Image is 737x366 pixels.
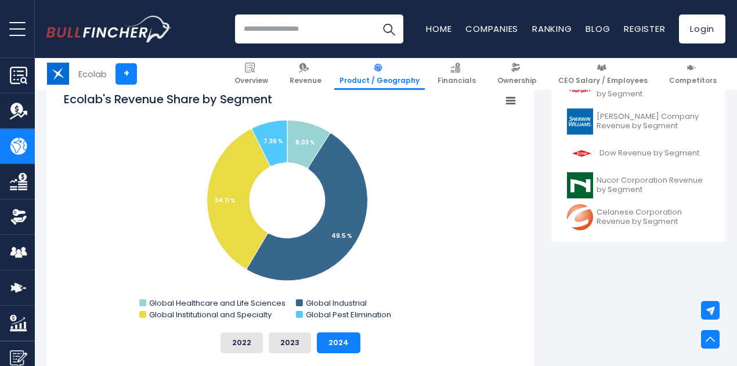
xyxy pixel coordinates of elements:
[306,309,391,320] text: Global Pest Elimination
[669,76,717,85] span: Competitors
[263,137,283,146] tspan: 7.36 %
[64,91,516,323] svg: Ecolab's Revenue Share by Segment
[597,112,710,132] span: [PERSON_NAME] Company Revenue by Segment
[597,176,710,195] span: Nucor Corporation Revenue by Segment
[374,15,403,44] button: Search
[567,108,593,135] img: SHW logo
[331,231,352,240] tspan: 49.5 %
[532,23,572,35] a: Ranking
[47,63,69,85] img: ECL logo
[432,58,481,90] a: Financials
[149,309,272,320] text: Global Institutional and Specialty
[46,16,172,42] img: Bullfincher logo
[664,58,722,90] a: Competitors
[560,137,717,169] a: Dow Revenue by Segment
[115,63,137,85] a: +
[567,172,593,198] img: NUE logo
[465,23,518,35] a: Companies
[229,58,273,90] a: Overview
[567,204,593,230] img: CE logo
[553,58,653,90] a: CEO Salary / Employees
[269,332,311,353] button: 2023
[597,208,710,227] span: Celanese Corporation Revenue by Segment
[567,140,596,166] img: DOW logo
[586,23,610,35] a: Blog
[10,208,27,226] img: Ownership
[560,201,717,233] a: Celanese Corporation Revenue by Segment
[624,23,665,35] a: Register
[558,76,648,85] span: CEO Salary / Employees
[64,91,272,107] tspan: Ecolab's Revenue Share by Segment
[149,298,286,309] text: Global Healthcare and Life Sciences
[560,106,717,137] a: [PERSON_NAME] Company Revenue by Segment
[426,23,451,35] a: Home
[215,196,236,205] tspan: 34.11 %
[295,138,315,147] tspan: 9.03 %
[221,332,263,353] button: 2022
[438,76,476,85] span: Financials
[679,15,725,44] a: Login
[560,169,717,201] a: Nucor Corporation Revenue by Segment
[317,332,360,353] button: 2024
[599,148,699,158] span: Dow Revenue by Segment
[492,58,542,90] a: Ownership
[334,58,425,90] a: Product / Geography
[306,298,367,309] text: Global Industrial
[284,58,327,90] a: Revenue
[339,76,420,85] span: Product / Geography
[78,67,107,81] div: Ecolab
[46,16,171,42] a: Go to homepage
[290,76,321,85] span: Revenue
[234,76,268,85] span: Overview
[497,76,537,85] span: Ownership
